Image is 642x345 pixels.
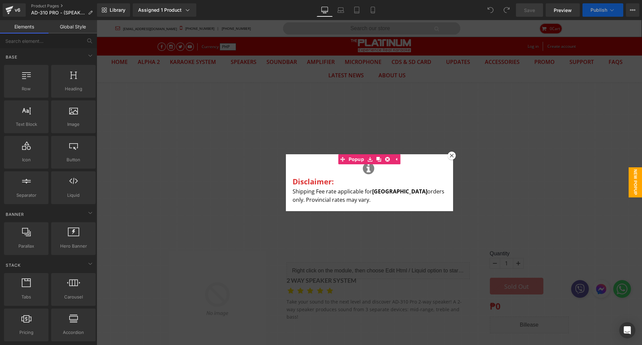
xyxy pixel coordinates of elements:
[287,134,295,144] a: Delete Module
[546,3,580,17] a: Preview
[53,293,94,300] span: Carousel
[532,147,545,177] span: New Popup
[6,156,46,163] span: Icon
[5,54,18,60] span: Base
[48,20,97,33] a: Global Style
[196,156,350,167] h1: Disclaimer:
[591,7,607,13] span: Publish
[53,85,94,92] span: Heading
[53,243,94,250] span: Hero Banner
[333,3,349,17] a: Laptop
[349,3,365,17] a: Tablet
[138,7,191,13] div: Assigned 1 Product
[6,243,46,250] span: Parallax
[53,121,94,128] span: Image
[365,3,381,17] a: Mobile
[97,3,130,17] a: New Library
[53,192,94,199] span: Liquid
[500,3,513,17] button: Redo
[53,329,94,336] span: Accordion
[295,134,304,144] a: Expand / Collapse
[278,134,287,144] a: Clone Module
[626,3,639,17] button: More
[582,3,623,17] button: Publish
[13,6,22,14] div: v6
[6,85,46,92] span: Row
[31,3,98,9] a: Product Pages
[6,192,46,199] span: Separator
[276,168,331,175] b: [GEOGRAPHIC_DATA]
[3,3,26,17] a: v6
[619,322,635,338] div: Open Intercom Messenger
[6,329,46,336] span: Pricing
[524,7,535,14] span: Save
[6,293,46,300] span: Tabs
[317,3,333,17] a: Desktop
[250,134,269,144] span: Popup
[554,7,572,14] span: Preview
[5,211,25,218] span: Banner
[484,3,497,17] button: Undo
[5,262,21,268] span: Stack
[53,156,94,163] span: Button
[196,167,350,184] p: Shipping Fee rate applicable for orders only. Provincial rates may vary.
[31,10,85,15] span: AD-310 PRO - (SPEAKER)
[110,7,125,13] span: Library
[6,121,46,128] span: Text Block
[269,134,278,144] a: Save module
